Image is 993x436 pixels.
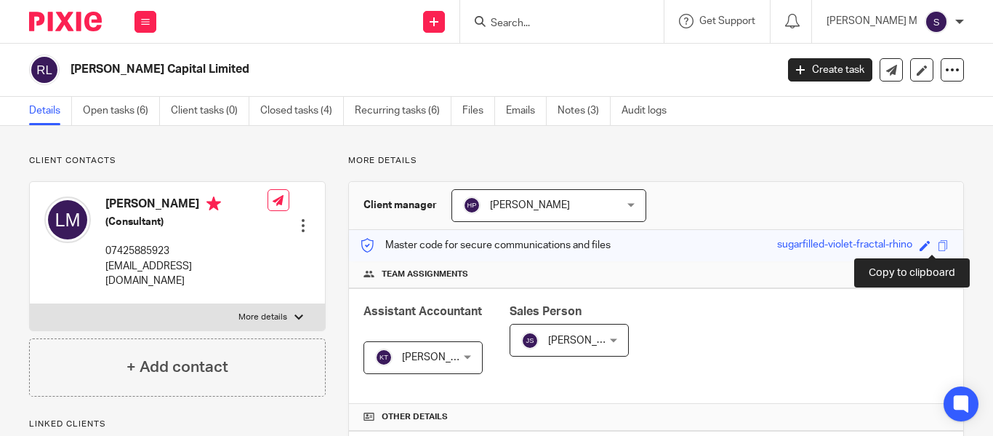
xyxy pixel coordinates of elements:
[622,97,678,125] a: Audit logs
[699,16,755,26] span: Get Support
[382,269,468,280] span: Team assignments
[363,198,437,213] h3: Client manager
[355,97,451,125] a: Recurring tasks (6)
[462,97,495,125] a: Files
[777,237,912,254] div: sugarfilled-violet-fractal-rhino
[105,244,268,258] p: 07425885923
[548,336,628,346] span: [PERSON_NAME]
[29,55,60,85] img: svg%3E
[827,14,917,28] p: [PERSON_NAME] M
[402,352,482,362] span: [PERSON_NAME]
[29,12,102,31] img: Pixie
[29,155,326,167] p: Client contacts
[360,238,611,253] p: Master code for secure communications and files
[105,197,268,215] h4: [PERSON_NAME]
[126,356,228,378] h4: + Add contact
[490,200,570,210] span: [PERSON_NAME]
[105,215,268,229] h5: (Consultant)
[375,349,393,366] img: svg%3E
[260,97,344,125] a: Closed tasks (4)
[788,58,872,82] a: Create task
[510,306,582,317] span: Sales Person
[83,97,160,125] a: Open tasks (6)
[506,97,547,125] a: Emails
[171,97,249,125] a: Client tasks (0)
[29,419,326,430] p: Linked clients
[238,312,287,323] p: More details
[71,62,627,77] h2: [PERSON_NAME] Capital Limited
[206,197,221,211] i: Primary
[558,97,611,125] a: Notes (3)
[105,259,268,289] p: [EMAIL_ADDRESS][DOMAIN_NAME]
[925,10,948,33] img: svg%3E
[489,17,620,31] input: Search
[521,332,539,349] img: svg%3E
[363,306,482,317] span: Assistant Accountant
[348,155,964,167] p: More details
[382,411,448,423] span: Other details
[29,97,72,125] a: Details
[463,197,481,214] img: svg%3E
[44,197,91,243] img: svg%3E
